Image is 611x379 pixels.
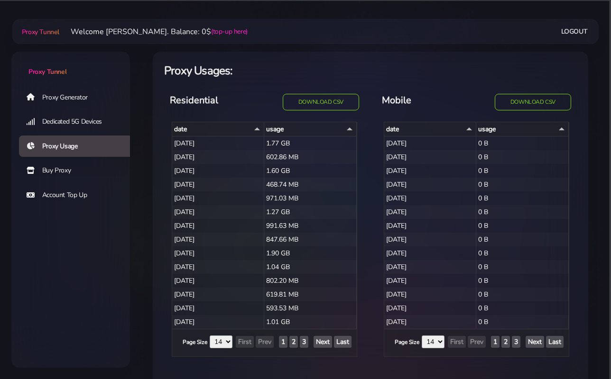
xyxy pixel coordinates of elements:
div: 1.04 GB [264,260,357,274]
button: Show Page 1 [491,336,500,348]
div: 1.01 GB [264,315,357,329]
a: Dedicated 5G Devices [19,111,138,133]
div: 602.86 MB [264,150,357,164]
div: 0 B [476,288,569,301]
div: 971.03 MB [264,191,357,205]
a: (top-up here) [211,27,248,36]
div: usage [478,124,566,134]
div: 0 B [476,164,569,178]
button: Next Page [314,336,332,348]
div: 0 B [476,233,569,246]
div: [DATE] [384,315,476,329]
button: Download CSV [283,94,359,110]
div: usage [266,124,354,134]
button: Last Page [334,336,352,348]
div: [DATE] [384,178,476,191]
button: Show Page 3 [300,336,308,348]
div: [DATE] [384,288,476,301]
li: Welcome [PERSON_NAME]. Balance: 0$ [59,26,248,37]
h5: Mobile [382,94,471,107]
div: 991.63 MB [264,219,357,233]
div: 1.60 GB [264,164,357,178]
div: [DATE] [172,219,264,233]
button: Download CSV [495,94,571,110]
span: Proxy Tunnel [28,67,66,76]
div: [DATE] [172,288,264,301]
label: Page Size [395,338,419,346]
div: 468.74 MB [264,178,357,191]
div: 593.53 MB [264,301,357,315]
a: Logout [561,23,588,40]
a: Buy Proxy [19,160,138,181]
span: Proxy Tunnel [22,27,59,36]
div: 0 B [476,178,569,191]
div: 847.66 MB [264,233,357,246]
button: Show Page 2 [289,336,298,348]
div: 1.90 GB [264,246,357,260]
div: [DATE] [384,219,476,233]
div: date [174,124,262,134]
button: First Page [448,336,466,348]
div: [DATE] [384,136,476,150]
h4: Proxy Usages: [164,63,577,79]
a: Proxy Usage [19,135,138,157]
div: 0 B [476,150,569,164]
div: [DATE] [384,274,476,288]
a: Proxy Tunnel [20,24,59,39]
div: 0 B [476,136,569,150]
button: Prev Page [468,336,486,348]
div: 1.77 GB [264,136,357,150]
h5: Residential [170,94,259,107]
div: 0 B [476,260,569,274]
a: Proxy Tunnel [11,52,130,77]
div: [DATE] [384,246,476,260]
div: [DATE] [384,150,476,164]
div: 0 B [476,219,569,233]
div: [DATE] [172,150,264,164]
a: Proxy Generator [19,86,138,108]
div: [DATE] [172,205,264,219]
div: 802.20 MB [264,274,357,288]
div: [DATE] [384,260,476,274]
div: 0 B [476,301,569,315]
div: 0 B [476,246,569,260]
div: 619.81 MB [264,288,357,301]
button: Show Page 2 [501,336,510,348]
div: [DATE] [384,191,476,205]
button: Prev Page [256,336,274,348]
select: Page Size [210,335,232,348]
div: [DATE] [172,191,264,205]
div: 0 B [476,205,569,219]
button: Show Page 3 [512,336,520,348]
div: [DATE] [384,205,476,219]
button: Last Page [546,336,564,348]
div: 0 B [476,315,569,329]
div: [DATE] [384,164,476,178]
div: [DATE] [384,301,476,315]
label: Page Size [183,338,207,346]
div: date [386,124,474,134]
a: Account Top Up [19,184,138,206]
button: Next Page [526,336,544,348]
div: [DATE] [384,233,476,246]
select: Page Size [422,335,444,348]
div: [DATE] [172,178,264,191]
button: Show Page 1 [279,336,287,348]
div: [DATE] [172,164,264,178]
div: 0 B [476,274,569,288]
div: 1.27 GB [264,205,357,219]
div: 0 B [476,191,569,205]
div: [DATE] [172,315,264,329]
div: [DATE] [172,136,264,150]
div: [DATE] [172,246,264,260]
div: [DATE] [172,301,264,315]
div: [DATE] [172,233,264,246]
div: [DATE] [172,260,264,274]
div: [DATE] [172,274,264,288]
button: First Page [236,336,254,348]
